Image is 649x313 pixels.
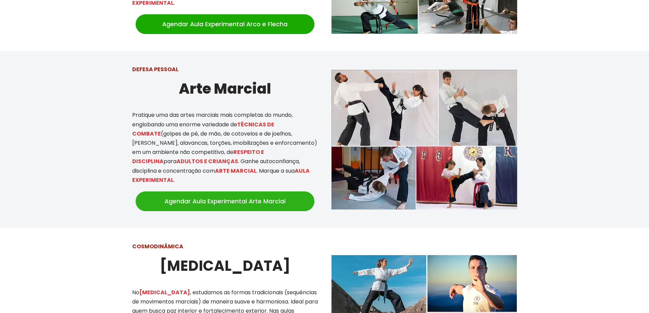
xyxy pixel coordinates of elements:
[132,167,310,184] mark: AULA EXPERIMENTAL
[136,191,314,211] a: Agendar Aula Experimental Arte Marcial
[160,256,290,276] strong: [MEDICAL_DATA]
[132,242,183,250] strong: COSMODINÃMICA
[132,65,179,73] strong: DEFESA PESSOAL
[132,110,318,185] p: Pratique uma das artes marciais mais completas do mundo, englobando uma enorme variedade de (golp...
[132,77,318,100] h2: Arte Marcial
[132,121,274,138] mark: TÉCNICAS DE COMBATE
[139,288,190,296] mark: [MEDICAL_DATA]
[176,157,238,165] mark: ADULTOS E CRIANÇAS
[136,14,314,34] a: Agendar Aula Experimental Arco e Flecha
[215,167,257,175] mark: ARTE MARCIAL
